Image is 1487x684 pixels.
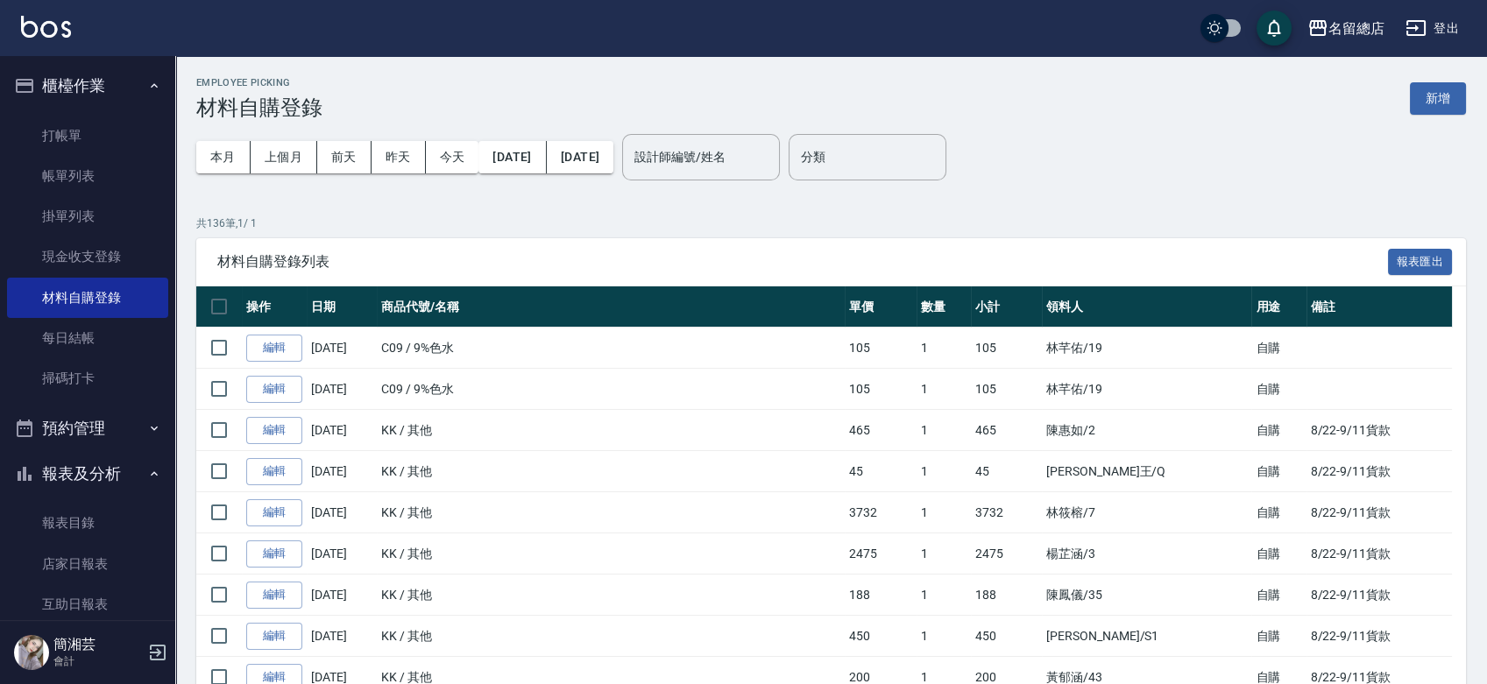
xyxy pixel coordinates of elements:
[246,623,302,650] a: 編輯
[7,405,168,451] button: 預約管理
[7,584,168,624] a: 互助日報表
[1251,328,1306,369] td: 自購
[426,141,479,173] button: 今天
[7,544,168,584] a: 店家日報表
[1042,369,1251,410] td: 林芊佑 /19
[307,533,377,575] td: [DATE]
[917,286,971,328] th: 數量
[307,451,377,492] td: [DATE]
[377,451,845,492] td: KK / 其他
[307,369,377,410] td: [DATE]
[971,328,1042,369] td: 105
[1042,575,1251,616] td: 陳鳳儀 /35
[377,533,845,575] td: KK / 其他
[7,156,168,196] a: 帳單列表
[971,533,1042,575] td: 2475
[242,286,307,328] th: 操作
[845,369,916,410] td: 105
[7,358,168,398] a: 掃碼打卡
[845,328,916,369] td: 105
[1251,369,1306,410] td: 自購
[845,451,916,492] td: 45
[196,215,1466,231] p: 共 136 筆, 1 / 1
[246,458,302,485] a: 編輯
[377,575,845,616] td: KK / 其他
[1251,533,1306,575] td: 自購
[917,369,971,410] td: 1
[845,492,916,533] td: 3732
[1251,616,1306,657] td: 自購
[196,95,322,120] h3: 材料自購登錄
[1251,575,1306,616] td: 自購
[377,369,845,410] td: C09 / 9%色水
[1257,11,1292,46] button: save
[7,116,168,156] a: 打帳單
[1042,328,1251,369] td: 林芊佑 /19
[7,236,168,277] a: 現金收支登錄
[1398,12,1466,45] button: 登出
[307,328,377,369] td: [DATE]
[478,141,546,173] button: [DATE]
[971,410,1042,451] td: 465
[1042,410,1251,451] td: 陳惠如 /2
[845,410,916,451] td: 465
[917,492,971,533] td: 1
[7,196,168,236] a: 掛單列表
[917,616,971,657] td: 1
[217,253,1388,271] span: 材料自購登錄列表
[1251,451,1306,492] td: 自購
[251,141,317,173] button: 上個月
[971,369,1042,410] td: 105
[1410,82,1466,115] button: 新增
[307,410,377,451] td: [DATE]
[7,451,168,497] button: 報表及分析
[1410,89,1466,106] a: 新增
[1306,451,1452,492] td: 8/22-9/11貨款
[1306,286,1452,328] th: 備註
[917,328,971,369] td: 1
[971,616,1042,657] td: 450
[1042,451,1251,492] td: [PERSON_NAME]王 /Q
[307,616,377,657] td: [DATE]
[7,503,168,543] a: 報表目錄
[7,278,168,318] a: 材料自購登錄
[1306,533,1452,575] td: 8/22-9/11貨款
[917,575,971,616] td: 1
[1251,286,1306,328] th: 用途
[14,635,49,670] img: Person
[971,286,1042,328] th: 小計
[1251,492,1306,533] td: 自購
[7,63,168,109] button: 櫃檯作業
[317,141,372,173] button: 前天
[307,286,377,328] th: 日期
[377,286,845,328] th: 商品代號/名稱
[246,335,302,362] a: 編輯
[1300,11,1391,46] button: 名留總店
[196,77,322,88] h2: Employee Picking
[1328,18,1384,39] div: 名留總店
[917,451,971,492] td: 1
[845,286,916,328] th: 單價
[307,575,377,616] td: [DATE]
[377,410,845,451] td: KK / 其他
[971,451,1042,492] td: 45
[1042,533,1251,575] td: 楊芷涵 /3
[372,141,426,173] button: 昨天
[246,582,302,609] a: 編輯
[307,492,377,533] td: [DATE]
[1042,492,1251,533] td: 林筱榕 /7
[377,328,845,369] td: C09 / 9%色水
[1306,410,1452,451] td: 8/22-9/11貨款
[1306,575,1452,616] td: 8/22-9/11貨款
[845,533,916,575] td: 2475
[21,16,71,38] img: Logo
[917,533,971,575] td: 1
[971,575,1042,616] td: 188
[971,492,1042,533] td: 3732
[7,318,168,358] a: 每日結帳
[246,540,302,568] a: 編輯
[246,376,302,403] a: 編輯
[53,636,143,653] h5: 簡湘芸
[1251,410,1306,451] td: 自購
[547,141,613,173] button: [DATE]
